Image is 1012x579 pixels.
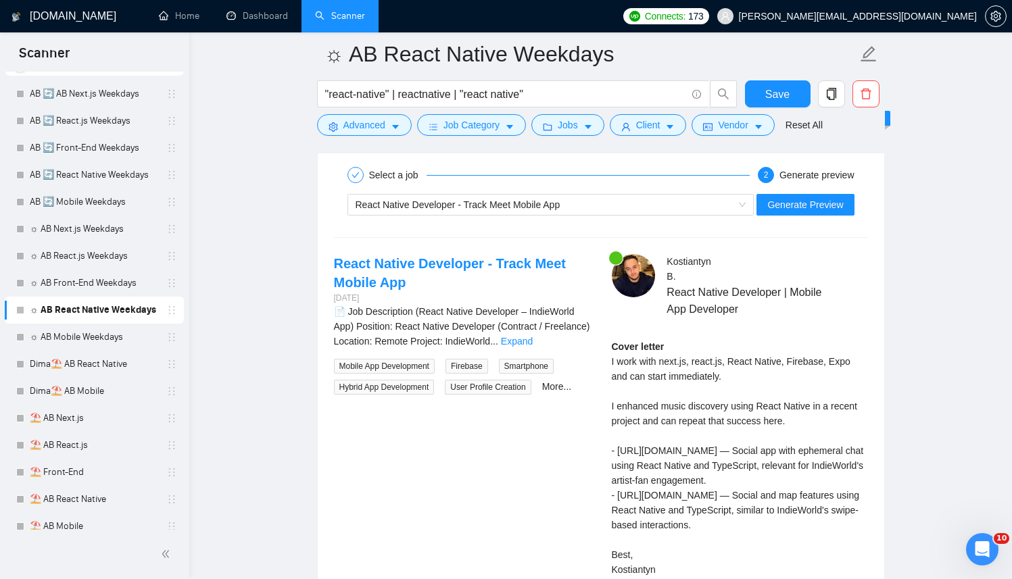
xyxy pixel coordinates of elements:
[645,9,685,24] span: Connects:
[754,122,763,132] span: caret-down
[779,167,854,183] div: Generate preview
[490,336,498,347] span: ...
[11,6,21,28] img: logo
[499,359,554,374] span: Smartphone
[329,122,338,132] span: setting
[667,256,710,282] span: Kostiantyn B .
[325,86,686,103] input: Search Freelance Jobs...
[692,114,774,136] button: idcardVendorcaret-down
[30,134,158,161] a: AB 🔄 Front-End Weekdays
[166,143,177,153] span: holder
[429,122,438,132] span: bars
[166,278,177,288] span: holder
[688,9,703,24] span: 173
[166,440,177,451] span: holder
[356,199,560,210] span: React Native Developer - Track Meet Mobile App
[324,37,857,71] input: Scanner name...
[543,122,552,132] span: folder
[612,339,868,577] div: Remember that the client will see only the first two lines of your cover letter.
[166,413,177,424] span: holder
[721,11,730,21] span: user
[166,305,177,316] span: holder
[505,122,514,132] span: caret-down
[692,90,701,99] span: info-circle
[166,224,177,234] span: holder
[819,88,844,100] span: copy
[334,304,590,349] div: 📄 Job Description (React Native Developer – IndieWorld App) Position: React Native Developer (Con...
[30,80,158,107] a: AB 🔄 AB Next.js Weekdays
[166,386,177,397] span: holder
[30,270,158,297] a: ☼ AB Front-End Weekdays
[853,88,879,100] span: delete
[352,171,360,179] span: check
[756,194,854,216] button: Generate Preview
[767,197,843,212] span: Generate Preview
[161,547,174,561] span: double-left
[985,11,1007,22] a: setting
[818,80,845,107] button: copy
[764,170,769,180] span: 2
[166,251,177,261] span: holder
[667,284,827,318] span: React Native Developer | Mobile App Developer
[745,80,811,107] button: Save
[315,10,365,22] a: searchScanner
[317,114,412,136] button: settingAdvancedcaret-down
[985,5,1007,27] button: setting
[966,533,998,565] iframe: Intercom live chat
[30,161,158,188] a: AB 🔄 React Native Weekdays
[166,170,177,180] span: holder
[166,89,177,99] span: holder
[30,459,158,486] a: ⛱️ Front-End
[8,43,80,72] span: Scanner
[865,113,884,124] span: New
[610,114,687,136] button: userClientcaret-down
[703,122,713,132] span: idcard
[621,122,631,132] span: user
[860,45,877,63] span: edit
[629,11,640,22] img: upwork-logo.png
[636,118,660,132] span: Client
[30,351,158,378] a: Dima⛱️ AB React Native
[369,167,427,183] div: Select a job
[765,86,790,103] span: Save
[343,118,385,132] span: Advanced
[852,80,880,107] button: delete
[334,306,590,347] span: 📄 Job Description (React Native Developer – IndieWorld App) Position: React Native Developer (Con...
[166,359,177,370] span: holder
[166,332,177,343] span: holder
[159,10,199,22] a: homeHome
[612,341,665,352] strong: Cover letter
[501,336,533,347] a: Expand
[583,122,593,132] span: caret-down
[30,188,158,216] a: AB 🔄 Mobile Weekdays
[334,256,567,290] a: React Native Developer - Track Meet Mobile App
[986,11,1006,22] span: setting
[30,486,158,513] a: ⛱️ AB React Native
[445,380,531,395] span: User Profile Creation
[226,10,288,22] a: dashboardDashboard
[531,114,604,136] button: folderJobscaret-down
[30,324,158,351] a: ☼ AB Mobile Weekdays
[718,118,748,132] span: Vendor
[30,107,158,134] a: AB 🔄 React.js Weekdays
[30,432,158,459] a: ⛱️ AB React.js
[994,533,1009,544] span: 10
[30,216,158,243] a: ☼ AB Next.js Weekdays
[710,80,737,107] button: search
[166,494,177,505] span: holder
[417,114,526,136] button: barsJob Categorycaret-down
[30,513,158,540] a: ⛱️ AB Mobile
[665,122,675,132] span: caret-down
[166,467,177,478] span: holder
[30,243,158,270] a: ☼ AB React.js Weekdays
[30,297,158,324] a: ☼ AB React Native Weekdays
[443,118,500,132] span: Job Category
[391,122,400,132] span: caret-down
[334,380,435,395] span: Hybrid App Development
[30,405,158,432] a: ⛱️ AB Next.js
[166,521,177,532] span: holder
[445,359,488,374] span: Firebase
[786,118,823,132] a: Reset All
[612,254,655,297] img: c1mYmDOCaDamf-ZPL8tgF0hpyKdEMjNiPaO0o0HDYj2CSCJdK1ixA5wJBhKKji2lCR
[334,359,435,374] span: Mobile App Development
